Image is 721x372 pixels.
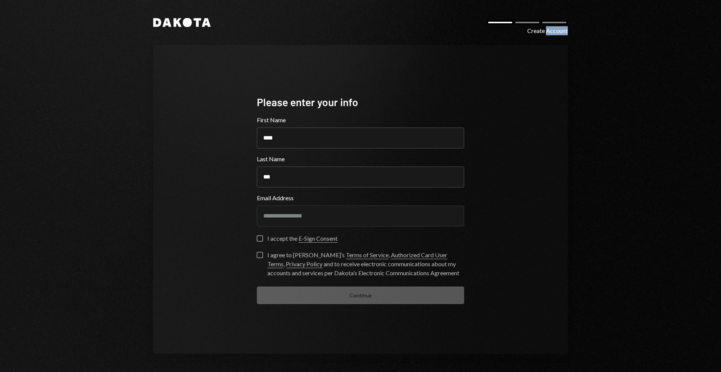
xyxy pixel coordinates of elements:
a: E-Sign Consent [299,235,338,243]
label: Email Address [257,193,464,202]
label: Last Name [257,154,464,163]
a: Terms of Service [346,251,389,259]
div: I agree to [PERSON_NAME]’s , , and to receive electronic communications about my accounts and ser... [267,250,464,277]
button: I accept the E-Sign Consent [257,235,263,241]
div: Please enter your info [257,95,464,109]
button: I agree to [PERSON_NAME]’s Terms of Service, Authorized Card User Terms, Privacy Policy and to re... [257,252,263,258]
div: I accept the [267,234,338,243]
a: Authorized Card User Terms [267,251,447,268]
div: Create Account [527,26,568,35]
a: Privacy Policy [286,260,323,268]
label: First Name [257,115,464,124]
